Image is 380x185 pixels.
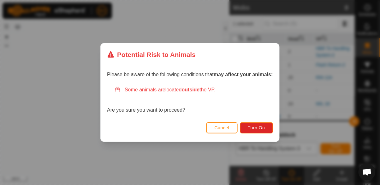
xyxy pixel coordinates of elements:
[359,163,376,181] a: Open chat
[107,86,273,114] div: Are you sure you want to proceed?
[206,122,238,133] button: Cancel
[215,125,229,130] span: Cancel
[115,86,273,94] div: Some animals are
[182,87,200,92] strong: outside
[240,122,273,133] button: Turn On
[107,50,196,59] div: Potential Risk to Animals
[107,72,273,77] span: Please be aware of the following conditions that
[165,87,216,92] span: located the VP.
[214,72,273,77] strong: may affect your animals:
[248,125,265,130] span: Turn On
